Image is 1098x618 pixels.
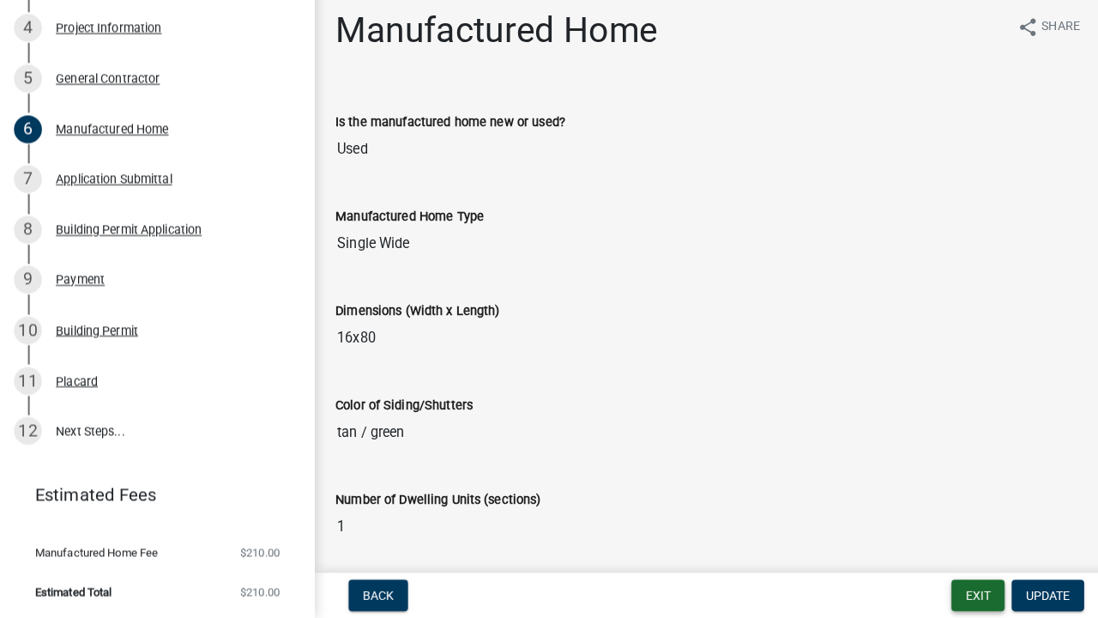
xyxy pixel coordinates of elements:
div: Project Information [55,33,159,45]
div: Payment [55,280,103,292]
button: Exit [934,580,986,611]
div: Placard [55,379,96,391]
button: shareShare [985,21,1074,54]
a: Estimated Fees [14,480,281,514]
h1: Manufactured Home [329,21,646,62]
div: 5 [14,75,41,102]
div: 10 [14,322,41,349]
label: Manufactured Home Type [329,218,475,230]
label: Color of Siding/Shutters [329,403,464,415]
div: 12 [14,421,41,448]
div: Application Submittal [55,181,169,193]
label: Dimensions (Width x Length) [329,311,491,323]
div: Manufactured Home [55,132,166,144]
div: Building Permit [55,330,136,342]
div: Building Permit Application [55,231,198,243]
span: Manufactured Home Fee [34,548,155,560]
span: $210.00 [236,548,274,560]
span: Update [1007,589,1051,603]
div: 4 [14,25,41,52]
i: share [998,27,1019,48]
label: Number of Dwelling Units (sections) [329,496,531,508]
span: Back [356,589,387,603]
div: 7 [14,173,41,201]
div: 11 [14,372,41,399]
div: General Contractor [55,82,157,94]
div: 9 [14,272,41,300]
div: 6 [14,124,41,152]
button: Update [993,580,1065,611]
span: $210.00 [236,587,274,598]
div: 8 [14,223,41,251]
span: Share [1023,27,1060,48]
label: Is the manufactured home new or used? [329,125,555,137]
button: Back [342,580,401,611]
span: Estimated Total [34,587,110,598]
